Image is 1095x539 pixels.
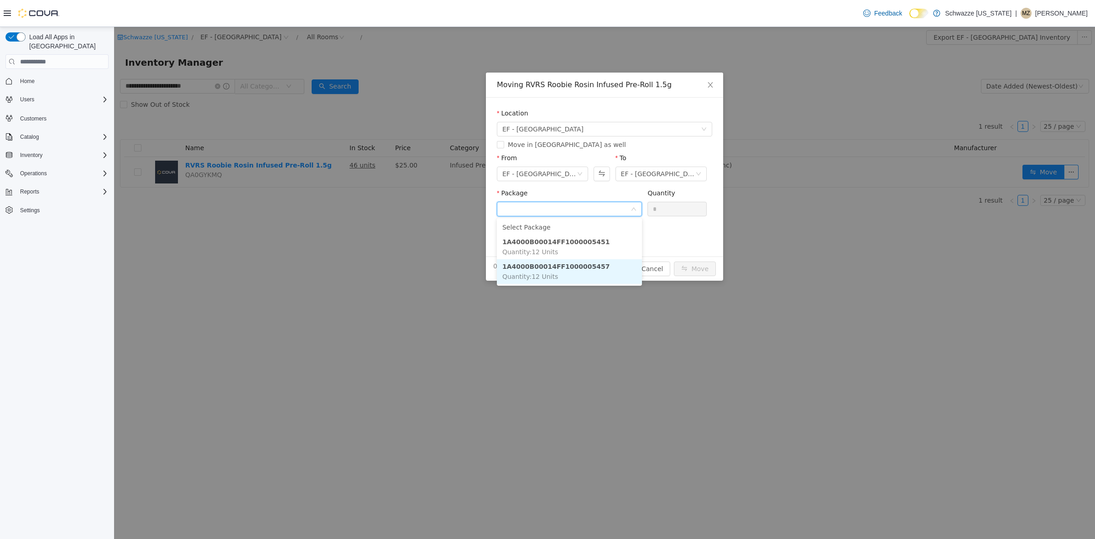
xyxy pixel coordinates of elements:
span: Catalog [16,131,109,142]
span: Quantity : 12 Units [388,246,444,253]
a: Customers [16,113,50,124]
i: icon: down [582,144,587,151]
span: Home [20,78,35,85]
span: Load All Apps in [GEOGRAPHIC_DATA] [26,32,109,51]
span: Users [16,94,109,105]
span: Move in [GEOGRAPHIC_DATA] as well [390,114,516,121]
button: Inventory [16,150,46,161]
span: Reports [16,186,109,197]
button: Customers [2,111,112,125]
button: Reports [2,185,112,198]
label: Package [383,162,413,170]
span: EF - South Boulder [388,95,469,109]
div: EF - South Boulder - BoH [388,140,463,154]
a: Home [16,76,38,87]
div: Mengistu Zebulun [1021,8,1032,19]
button: Catalog [2,131,112,143]
label: Location [383,83,414,90]
span: Settings [16,204,109,216]
span: Users [20,96,34,103]
div: EF - South Boulder - FoH [507,140,581,154]
button: Settings [2,204,112,217]
nav: Complex example [5,71,109,241]
a: Feedback [860,4,906,22]
span: Operations [20,170,47,177]
div: Moving RVRS Roobie Rosin Infused Pre-Roll 1.5g [383,53,598,63]
button: Home [2,74,112,88]
span: Customers [20,115,47,122]
i: icon: down [463,144,469,151]
button: icon: swapMove [560,235,602,249]
span: Inventory [16,150,109,161]
button: Users [2,93,112,106]
span: Quantity : 12 Units [388,221,444,229]
strong: 1A4000B00014FF1000005457 [388,236,495,243]
p: | [1015,8,1017,19]
p: Schwazze [US_STATE] [945,8,1012,19]
span: Home [16,75,109,87]
input: Package [388,176,516,190]
span: Reports [20,188,39,195]
input: Dark Mode [909,9,928,18]
li: 1A4000B00014FF1000005451 [383,208,528,232]
li: 1A4000B00014FF1000005457 [383,232,528,257]
span: Feedback [874,9,902,18]
img: Cova [18,9,59,18]
i: icon: close [593,54,600,62]
span: MZ [1022,8,1030,19]
p: [PERSON_NAME] [1035,8,1088,19]
a: Settings [16,205,43,216]
button: Operations [16,168,51,179]
button: Catalog [16,131,42,142]
button: Close [584,46,609,71]
span: 0 Units will be moved. [379,235,450,244]
button: Cancel [520,235,556,249]
label: To [501,127,512,135]
button: Inventory [2,149,112,162]
span: Catalog [20,133,39,141]
span: Settings [20,207,40,214]
button: Reports [16,186,43,197]
i: icon: down [517,179,522,186]
label: Quantity [533,162,561,170]
button: Swap [480,140,495,154]
span: Customers [16,112,109,124]
label: From [383,127,403,135]
li: Select Package [383,193,528,208]
i: icon: down [587,99,593,106]
button: Users [16,94,38,105]
span: Inventory [20,152,42,159]
button: Operations [2,167,112,180]
input: Quantity [534,175,592,189]
strong: 1A4000B00014FF1000005451 [388,211,495,219]
span: Operations [16,168,109,179]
